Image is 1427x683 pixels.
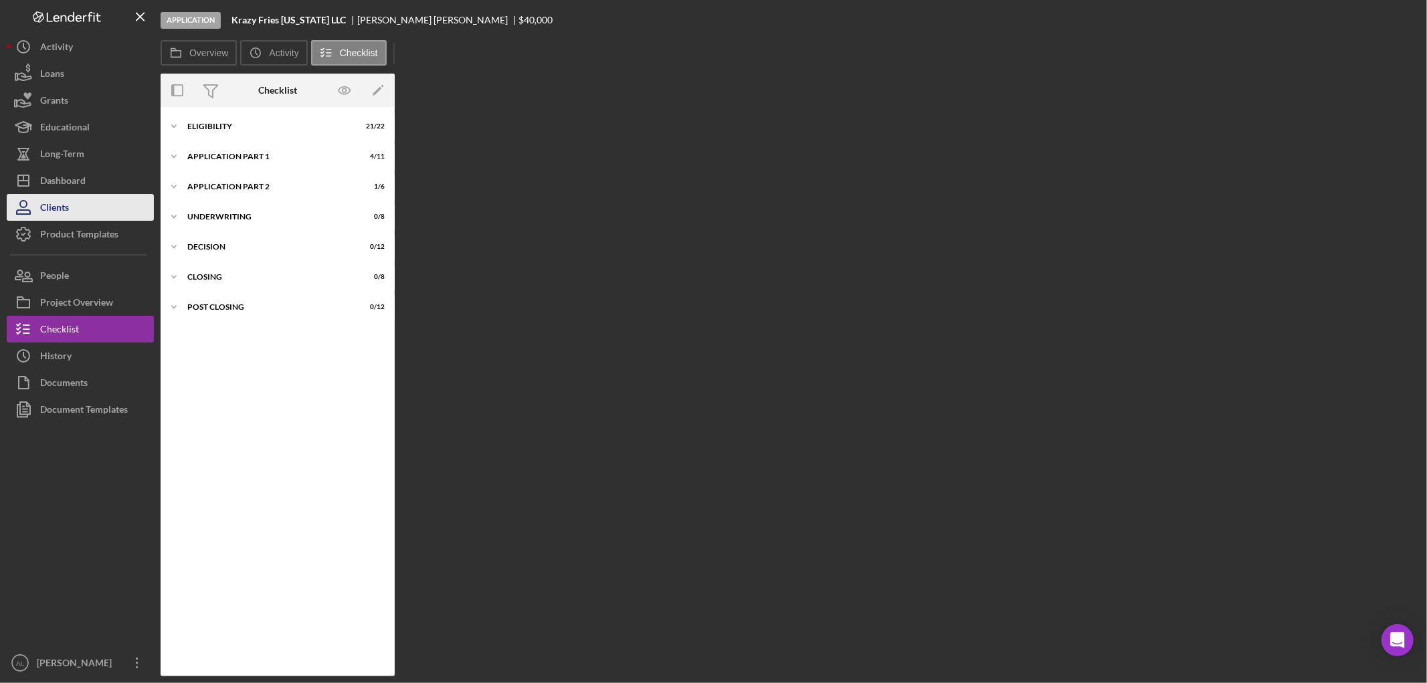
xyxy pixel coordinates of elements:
[187,243,351,251] div: Decision
[187,153,351,161] div: Application Part 1
[7,650,154,676] button: AL[PERSON_NAME]
[7,114,154,140] button: Educational
[189,47,228,58] label: Overview
[33,650,120,680] div: [PERSON_NAME]
[40,221,118,251] div: Product Templates
[361,273,385,281] div: 0 / 8
[361,243,385,251] div: 0 / 12
[161,40,237,66] button: Overview
[40,396,128,426] div: Document Templates
[340,47,378,58] label: Checklist
[361,153,385,161] div: 4 / 11
[269,47,298,58] label: Activity
[361,213,385,221] div: 0 / 8
[40,343,72,373] div: History
[40,262,69,292] div: People
[1382,624,1414,656] div: Open Intercom Messenger
[40,194,69,224] div: Clients
[311,40,387,66] button: Checklist
[40,316,79,346] div: Checklist
[7,87,154,114] button: Grants
[40,167,86,197] div: Dashboard
[187,273,351,281] div: Closing
[7,316,154,343] button: Checklist
[187,213,351,221] div: Underwriting
[40,33,73,64] div: Activity
[40,60,64,90] div: Loans
[519,14,553,25] span: $40,000
[7,140,154,167] button: Long-Term
[40,369,88,399] div: Documents
[7,167,154,194] button: Dashboard
[161,12,221,29] div: Application
[40,289,113,319] div: Project Overview
[7,289,154,316] button: Project Overview
[240,40,307,66] button: Activity
[258,85,297,96] div: Checklist
[361,303,385,311] div: 0 / 12
[7,60,154,87] button: Loans
[7,369,154,396] button: Documents
[40,87,68,117] div: Grants
[187,122,351,130] div: Eligibility
[187,303,351,311] div: Post Closing
[7,343,154,369] button: History
[7,262,154,289] button: People
[231,15,346,25] b: Krazy Fries [US_STATE] LLC
[7,194,154,221] button: Clients
[40,140,84,171] div: Long-Term
[7,396,154,423] button: Document Templates
[7,221,154,248] button: Product Templates
[361,183,385,191] div: 1 / 6
[357,15,519,25] div: [PERSON_NAME] [PERSON_NAME]
[40,114,90,144] div: Educational
[16,660,24,667] text: AL
[361,122,385,130] div: 21 / 22
[187,183,351,191] div: Application Part 2
[7,33,154,60] button: Activity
